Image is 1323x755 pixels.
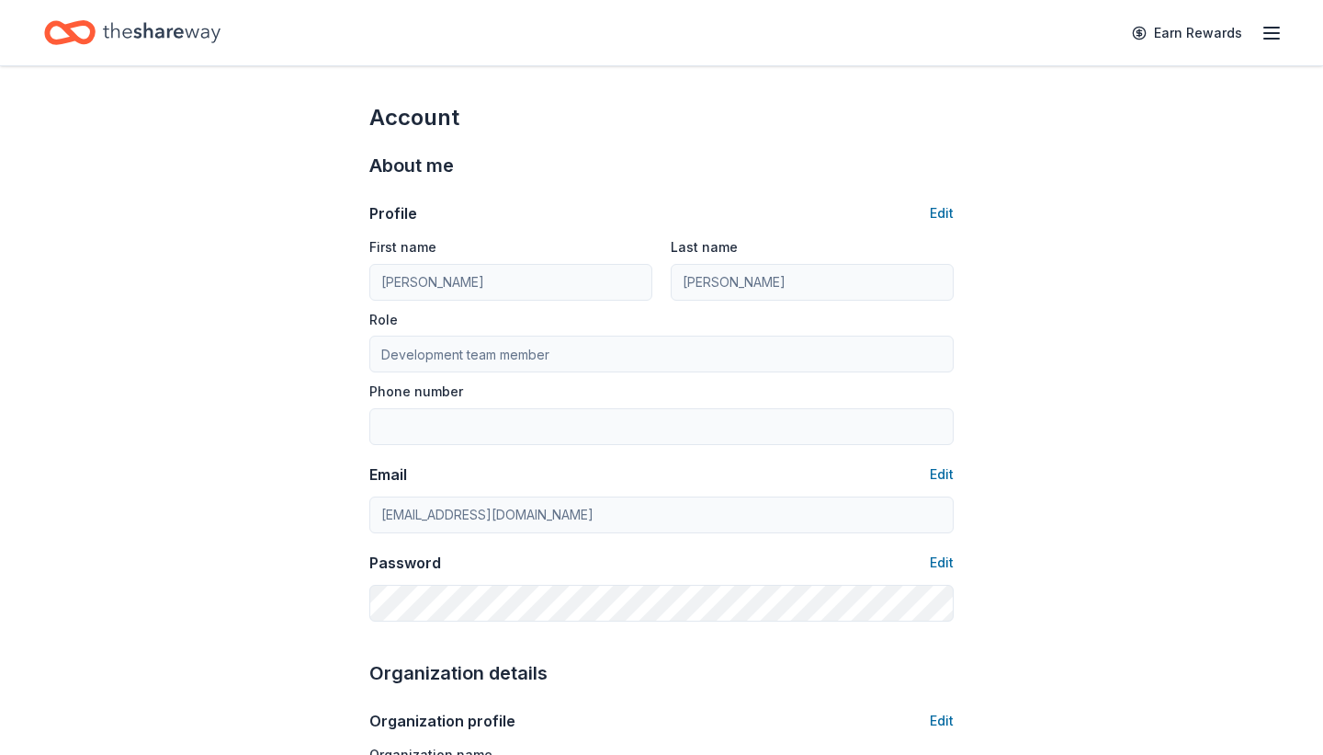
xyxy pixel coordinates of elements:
div: Account [369,103,954,132]
div: Organization profile [369,710,515,732]
label: First name [369,238,436,257]
button: Edit [930,202,954,224]
button: Edit [930,710,954,732]
label: Last name [671,238,738,257]
label: Phone number [369,383,463,401]
button: Edit [930,463,954,486]
div: About me [369,151,954,180]
div: Profile [369,202,417,224]
button: Edit [930,552,954,574]
a: Home [44,11,220,54]
div: Password [369,552,441,574]
div: Email [369,463,407,486]
div: Organization details [369,658,954,688]
label: Role [369,311,398,329]
a: Earn Rewards [1121,17,1253,50]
